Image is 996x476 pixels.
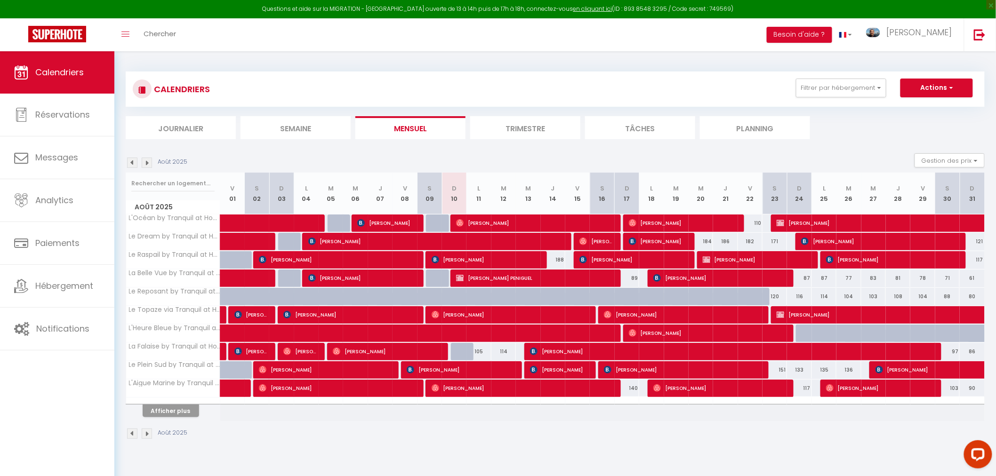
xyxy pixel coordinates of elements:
span: [PERSON_NAME] [629,214,735,232]
span: [PERSON_NAME] [604,306,759,324]
span: [PERSON_NAME] [432,306,586,324]
span: [PERSON_NAME] [283,306,414,324]
div: 88 [935,288,960,305]
span: [PERSON_NAME] [579,232,612,250]
abbr: V [748,184,752,193]
div: 90 [960,380,985,397]
span: Analytics [35,194,73,206]
th: 08 [393,173,417,214]
div: 86 [960,343,985,360]
abbr: D [279,184,284,193]
p: Août 2025 [158,428,187,437]
button: Afficher plus [143,405,199,417]
img: ... [866,28,880,37]
th: 12 [491,173,516,214]
th: 23 [763,173,787,214]
abbr: M [674,184,679,193]
span: La Belle Vue by Tranquil at Home [128,270,222,277]
th: 20 [689,173,713,214]
div: 117 [787,380,811,397]
span: [PERSON_NAME] [259,379,414,397]
span: Hébergement [35,280,93,292]
span: Août 2025 [126,200,220,214]
abbr: D [797,184,802,193]
th: 15 [565,173,590,214]
h3: CALENDRIERS [152,79,210,100]
div: 136 [836,361,861,379]
span: [PERSON_NAME] [530,361,587,379]
li: Mensuel [355,116,466,139]
div: 114 [812,288,836,305]
span: Calendriers [35,66,84,78]
th: 14 [541,173,565,214]
iframe: LiveChat chat widget [956,436,996,476]
abbr: J [378,184,382,193]
th: 30 [935,173,960,214]
span: Le Reposant by Tranquil at Home [128,288,222,295]
span: [PERSON_NAME] [629,232,686,250]
abbr: J [896,184,900,193]
th: 07 [368,173,393,214]
th: 09 [418,173,442,214]
abbr: L [650,184,653,193]
abbr: V [403,184,407,193]
div: 78 [910,270,935,287]
th: 11 [466,173,491,214]
div: 188 [541,251,565,269]
div: 182 [738,233,763,250]
div: 83 [861,270,886,287]
div: 87 [787,270,811,287]
span: [PERSON_NAME] [653,269,784,287]
th: 01 [220,173,245,214]
div: 171 [763,233,787,250]
th: 18 [639,173,664,214]
span: La Falaise by Tranquil at Home [128,343,222,350]
span: [PERSON_NAME] [886,26,952,38]
th: 27 [861,173,886,214]
span: [PERSON_NAME] [308,232,561,250]
div: 87 [812,270,836,287]
abbr: J [724,184,728,193]
abbr: S [255,184,259,193]
span: [PERSON_NAME] [234,306,267,324]
div: 151 [763,361,787,379]
li: Semaine [241,116,351,139]
th: 03 [269,173,294,214]
span: [PERSON_NAME] [703,251,809,269]
span: Le Plein Sud by Tranquil at Home [128,361,222,368]
abbr: M [698,184,704,193]
div: 114 [491,343,516,360]
abbr: M [871,184,876,193]
div: 135 [812,361,836,379]
a: Chercher [137,18,183,51]
span: [PERSON_NAME] [777,214,972,232]
div: 105 [466,343,491,360]
th: 02 [245,173,269,214]
th: 29 [910,173,935,214]
div: 108 [886,288,910,305]
span: L'Océan by Tranquil at Home [128,214,222,222]
span: [PERSON_NAME] [826,379,932,397]
abbr: M [501,184,506,193]
span: [PERSON_NAME] [432,251,538,269]
span: Le Raspail by Tranquil at Home [128,251,222,258]
div: 104 [910,288,935,305]
span: [PERSON_NAME] [234,342,267,360]
div: 77 [836,270,861,287]
abbr: V [230,184,234,193]
abbr: M [353,184,359,193]
span: [PERSON_NAME] [629,324,784,342]
abbr: M [525,184,531,193]
span: [PERSON_NAME] [579,251,685,269]
span: [PERSON_NAME] [357,214,414,232]
span: Le Dream by Tranquil at Home [128,233,222,240]
button: Besoin d'aide ? [767,27,832,43]
div: 120 [763,288,787,305]
th: 04 [294,173,319,214]
span: Messages [35,151,78,163]
abbr: S [427,184,432,193]
div: 133 [787,361,811,379]
div: 103 [935,380,960,397]
div: 186 [713,233,738,250]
